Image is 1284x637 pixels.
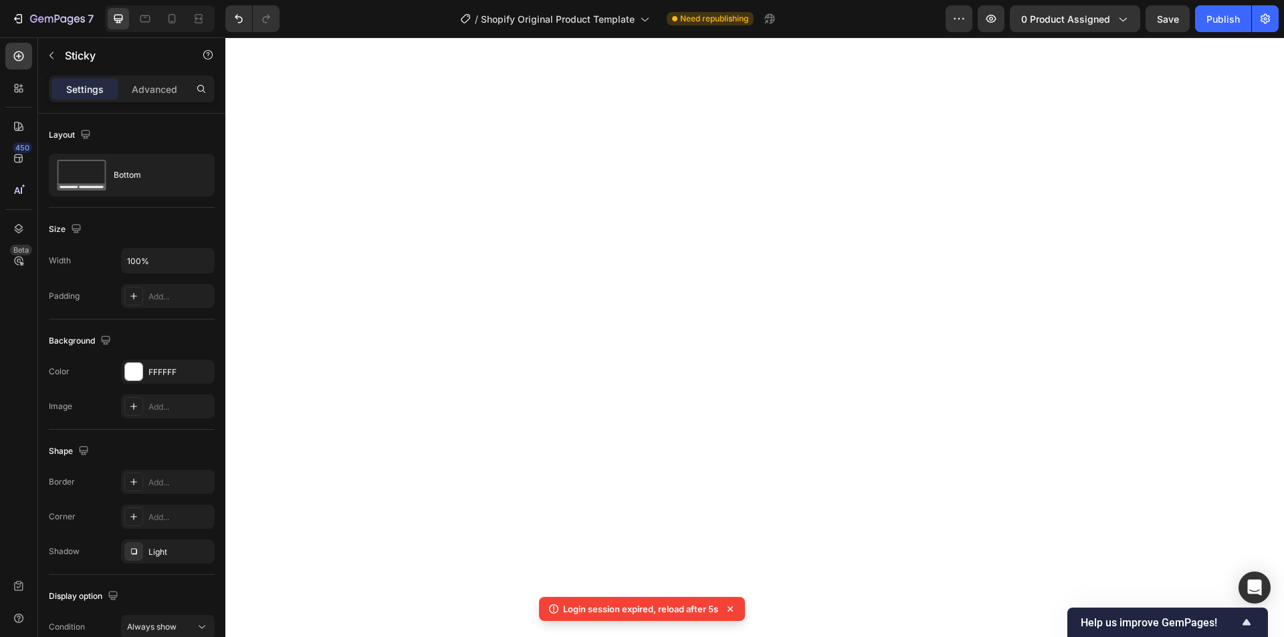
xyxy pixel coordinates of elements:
button: Save [1146,5,1190,32]
span: 0 product assigned [1021,12,1110,26]
div: Add... [148,401,211,413]
span: / [475,12,478,26]
span: Always show [127,622,177,632]
div: Light [148,546,211,558]
button: Publish [1195,5,1251,32]
input: Auto [122,249,214,273]
div: FFFFFF [148,366,211,378]
span: Shopify Original Product Template [481,12,635,26]
iframe: Design area [225,37,1284,637]
p: Sticky [65,47,179,63]
div: Add... [148,511,211,523]
div: 450 [13,142,32,153]
span: Need republishing [680,13,748,25]
div: Border [49,476,75,488]
p: Login session expired, reload after 5s [563,602,718,616]
div: Beta [10,245,32,255]
div: Size [49,221,84,239]
div: Condition [49,621,85,633]
button: 0 product assigned [1010,5,1140,32]
div: Add... [148,291,211,303]
div: Bottom [114,160,195,190]
span: Save [1157,13,1179,25]
div: Undo/Redo [225,5,280,32]
div: Shadow [49,545,80,557]
button: Show survey - Help us improve GemPages! [1081,614,1255,630]
p: 7 [88,11,94,27]
div: Background [49,332,114,350]
div: Width [49,255,71,267]
div: Corner [49,511,76,523]
span: Help us improve GemPages! [1081,616,1239,629]
div: Image [49,400,72,412]
button: 7 [5,5,100,32]
div: Padding [49,290,80,302]
div: Open Intercom Messenger [1239,571,1271,604]
div: Color [49,366,70,378]
div: Display option [49,588,121,606]
div: Layout [49,126,94,144]
p: Advanced [132,82,177,96]
p: Settings [66,82,104,96]
div: Add... [148,477,211,489]
div: Shape [49,442,92,461]
div: Publish [1206,12,1240,26]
